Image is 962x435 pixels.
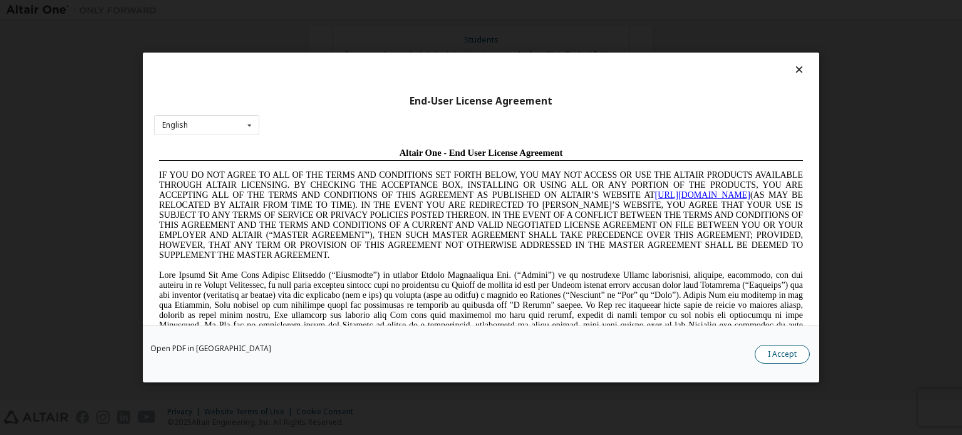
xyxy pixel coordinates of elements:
span: Lore Ipsumd Sit Ame Cons Adipisc Elitseddo (“Eiusmodte”) in utlabor Etdolo Magnaaliqua Eni. (“Adm... [5,128,649,217]
button: I Accept [755,345,810,364]
a: [URL][DOMAIN_NAME] [501,48,596,57]
span: IF YOU DO NOT AGREE TO ALL OF THE TERMS AND CONDITIONS SET FORTH BELOW, YOU MAY NOT ACCESS OR USE... [5,28,649,117]
a: Open PDF in [GEOGRAPHIC_DATA] [150,345,271,352]
span: Altair One - End User License Agreement [246,5,409,15]
div: End-User License Agreement [154,95,808,108]
div: English [162,121,188,129]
